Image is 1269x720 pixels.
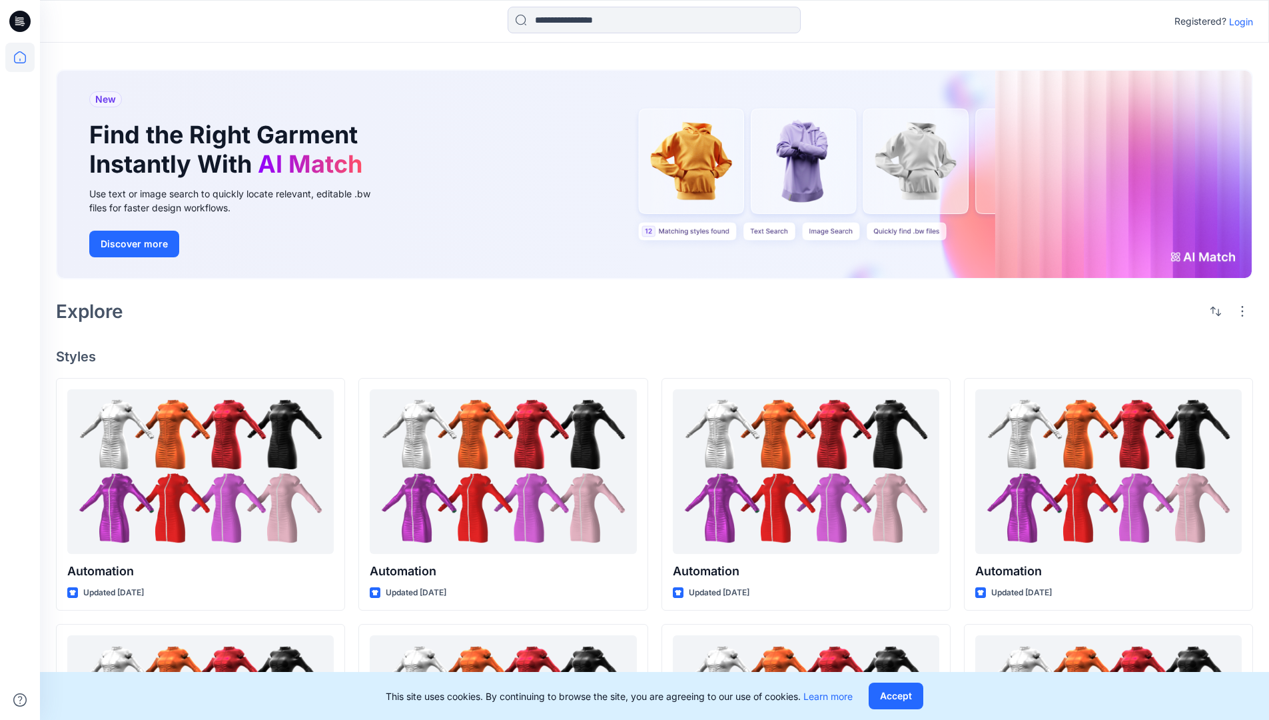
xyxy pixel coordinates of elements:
[89,187,389,215] div: Use text or image search to quickly locate relevant, editable .bw files for faster design workflows.
[370,562,636,581] p: Automation
[258,149,362,179] span: AI Match
[689,586,749,600] p: Updated [DATE]
[673,389,939,554] a: Automation
[1229,15,1253,29] p: Login
[56,349,1253,365] h4: Styles
[1174,13,1226,29] p: Registered?
[56,301,123,322] h2: Explore
[83,586,144,600] p: Updated [DATE]
[386,586,446,600] p: Updated [DATE]
[673,562,939,581] p: Automation
[89,121,369,178] h1: Find the Right Garment Instantly With
[89,231,179,257] button: Discover more
[386,689,853,703] p: This site uses cookies. By continuing to browse the site, you are agreeing to our use of cookies.
[67,389,334,554] a: Automation
[975,562,1242,581] p: Automation
[975,389,1242,554] a: Automation
[991,586,1052,600] p: Updated [DATE]
[67,562,334,581] p: Automation
[869,683,923,709] button: Accept
[95,91,116,107] span: New
[370,389,636,554] a: Automation
[803,691,853,702] a: Learn more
